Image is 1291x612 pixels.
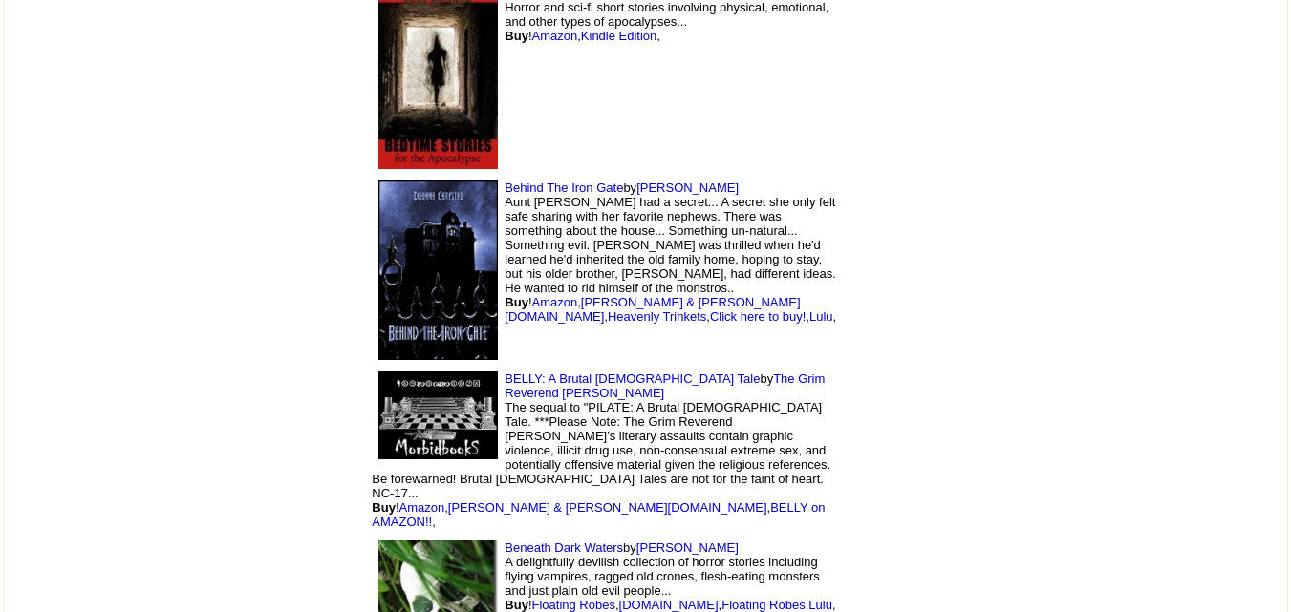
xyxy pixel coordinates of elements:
[808,598,832,612] a: Lulu
[636,180,739,195] a: [PERSON_NAME]
[448,500,767,515] a: [PERSON_NAME] & [PERSON_NAME][DOMAIN_NAME]
[505,29,528,43] b: Buy
[378,371,498,460] img: 44659.jpg
[505,371,825,400] a: The Grim Reverend [PERSON_NAME]
[505,598,528,612] b: Buy
[505,180,836,324] font: by Aunt [PERSON_NAME] had a secret... A secret she only felt safe sharing with her favorite nephe...
[532,29,578,43] a: Amazon
[505,540,623,555] a: Beneath Dark Waters
[951,276,956,281] img: shim.gif
[505,371,760,386] a: BELLY: A Brutal [DEMOGRAPHIC_DATA] Tale
[372,371,830,529] font: by The sequal to "PILATE: A Brutal [DEMOGRAPHIC_DATA] Tale. ***Please Note: The Grim Reverend [PE...
[721,598,805,612] a: Floating Robes
[856,392,933,507] img: shim.gif
[581,29,657,43] a: Kindle Edition
[710,309,806,324] a: Click here to buy!
[532,598,615,612] a: Floating Robes
[372,500,396,515] b: Buy
[951,84,956,89] img: shim.gif
[532,295,578,309] a: Amazon
[951,456,956,461] img: shim.gif
[856,20,933,135] img: shim.gif
[399,500,445,515] a: Amazon
[378,180,498,360] img: 15065.gif
[608,309,706,324] a: Heavenly Trinkets
[619,598,719,612] a: [DOMAIN_NAME]
[636,540,739,555] a: [PERSON_NAME]
[856,213,933,327] img: shim.gif
[372,500,825,529] a: BELLY on AMAZON!!
[809,309,833,324] a: Lulu
[505,295,800,324] a: [PERSON_NAME] & [PERSON_NAME][DOMAIN_NAME]
[505,180,623,195] a: Behind The Iron Gate
[505,540,835,612] font: by A delightfully devilish collection of horror stories including flying vampires, ragged old cro...
[505,295,528,309] b: Buy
